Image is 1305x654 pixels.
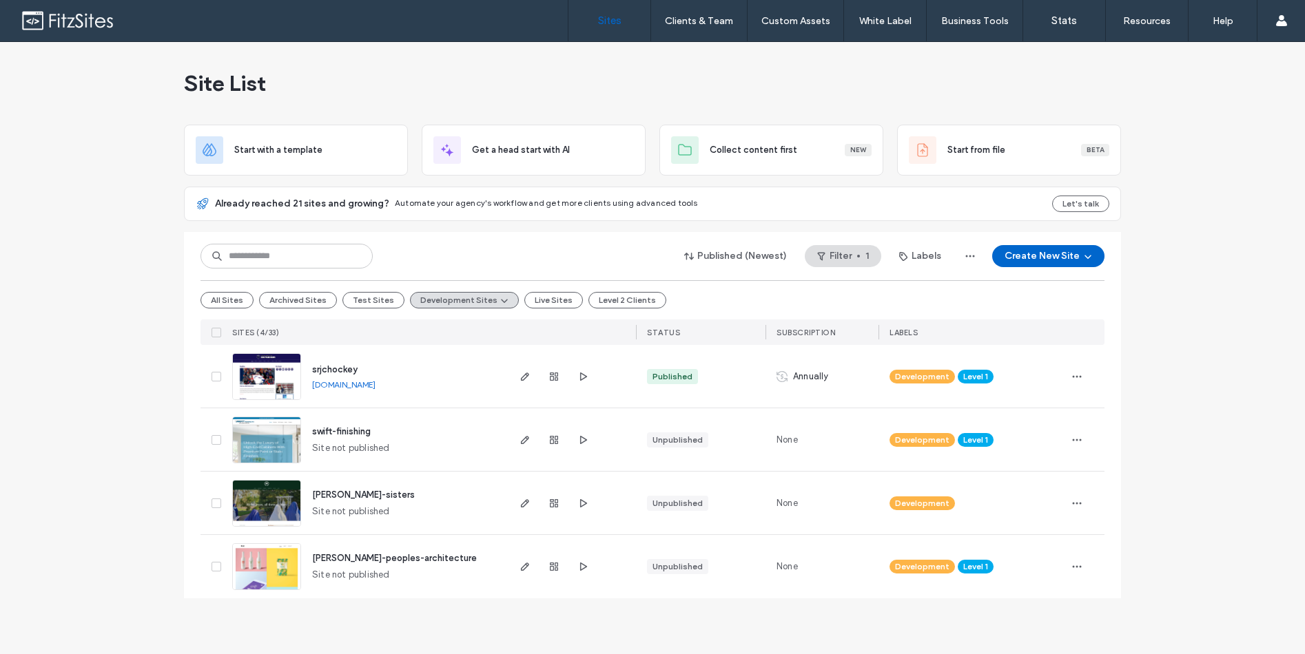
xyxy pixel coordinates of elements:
span: None [777,560,798,573]
span: Development [895,560,949,573]
span: Site List [184,70,266,97]
label: Clients & Team [665,15,733,27]
a: [DOMAIN_NAME] [312,379,376,390]
button: Development Sites [410,292,519,308]
button: Let's talk [1052,196,1109,212]
a: [PERSON_NAME]-sisters [312,489,415,500]
button: Level 2 Clients [588,292,666,308]
label: Sites [598,14,621,27]
button: Labels [887,245,954,267]
label: Resources [1123,15,1171,27]
span: SUBSCRIPTION [777,328,835,337]
span: Site not published [312,505,390,518]
span: Development [895,434,949,446]
span: Development [895,497,949,509]
div: Unpublished [652,560,703,573]
div: Collect content firstNew [659,125,883,176]
span: SITES (4/33) [232,328,279,337]
span: Site not published [312,441,390,455]
button: Live Sites [524,292,583,308]
span: None [777,496,798,510]
label: Business Tools [941,15,1009,27]
span: None [777,433,798,447]
button: Archived Sites [259,292,337,308]
button: All Sites [201,292,254,308]
span: Start from file [947,143,1005,157]
span: Start with a template [234,143,322,157]
span: LABELS [890,328,918,337]
div: Start with a template [184,125,408,176]
span: Level 1 [963,560,988,573]
span: Already reached 21 sites and growing? [215,197,389,211]
div: Beta [1081,144,1109,156]
button: Filter1 [805,245,881,267]
div: Start from fileBeta [897,125,1121,176]
span: Automate your agency's workflow and get more clients using advanced tools [395,198,698,208]
div: Unpublished [652,434,703,446]
button: Test Sites [342,292,404,308]
span: Site not published [312,568,390,582]
div: Get a head start with AI [422,125,646,176]
label: Help [1213,15,1233,27]
a: [PERSON_NAME]-peoples-architecture [312,553,477,563]
span: Level 1 [963,434,988,446]
button: Published (Newest) [672,245,799,267]
span: Get a head start with AI [472,143,570,157]
span: Annually [793,370,829,383]
span: Development [895,370,949,383]
div: New [845,144,872,156]
a: srjchockey [312,364,358,375]
label: White Label [859,15,912,27]
div: Published [652,370,692,383]
label: Stats [1051,14,1077,27]
span: STATUS [647,328,680,337]
span: Collect content first [710,143,797,157]
a: swift-finishing [312,426,371,436]
div: Unpublished [652,497,703,509]
label: Custom Assets [761,15,830,27]
button: Create New Site [992,245,1104,267]
span: Level 1 [963,370,988,383]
